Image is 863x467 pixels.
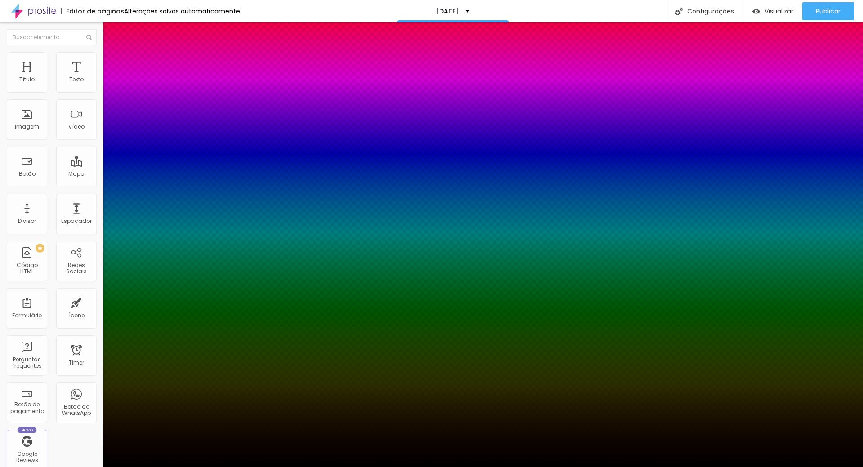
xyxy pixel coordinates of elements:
[18,427,37,433] div: Novo
[18,218,36,224] div: Divisor
[752,8,760,15] img: view-1.svg
[7,29,97,45] input: Buscar elemento
[9,262,44,275] div: Código HTML
[9,451,44,464] div: Google Reviews
[12,312,42,319] div: Formulário
[19,76,35,83] div: Título
[61,8,124,14] div: Editor de páginas
[124,8,240,14] div: Alterações salvas automaticamente
[816,8,841,15] span: Publicar
[69,312,85,319] div: Ícone
[765,8,793,15] span: Visualizar
[68,124,85,130] div: Vídeo
[69,76,84,83] div: Texto
[9,356,44,369] div: Perguntas frequentes
[9,401,44,414] div: Botão de pagamento
[58,404,94,417] div: Botão do WhatsApp
[58,262,94,275] div: Redes Sociais
[436,8,458,14] p: [DATE]
[61,218,92,224] div: Espaçador
[86,35,92,40] img: Icone
[802,2,854,20] button: Publicar
[69,360,84,366] div: Timer
[675,8,683,15] img: Icone
[15,124,39,130] div: Imagem
[743,2,802,20] button: Visualizar
[68,171,85,177] div: Mapa
[19,171,36,177] div: Botão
